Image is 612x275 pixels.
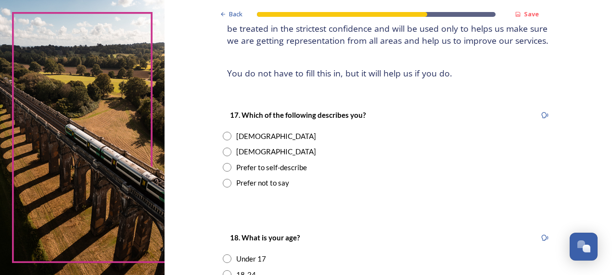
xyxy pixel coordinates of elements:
[236,177,289,188] div: Prefer not to say
[236,131,316,142] div: [DEMOGRAPHIC_DATA]
[570,233,598,261] button: Open Chat
[229,10,242,19] span: Back
[230,233,300,242] strong: 18. What is your age?
[230,111,366,119] strong: 17. Which of the following describes you?
[236,162,307,173] div: Prefer to self-describe
[524,10,539,18] strong: Save
[227,67,549,79] h4: You do not have to fill this in, but it will help us if you do.
[236,253,266,264] div: Under 17
[236,146,316,157] div: [DEMOGRAPHIC_DATA]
